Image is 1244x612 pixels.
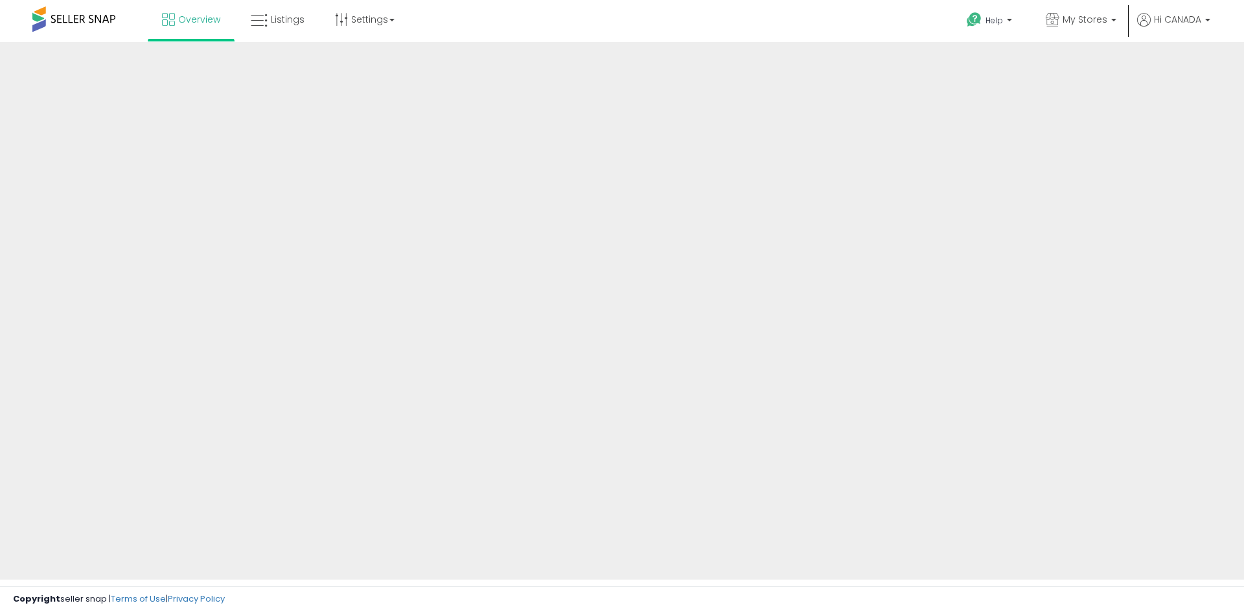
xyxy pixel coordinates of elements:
[271,13,305,26] span: Listings
[966,12,982,28] i: Get Help
[985,15,1003,26] span: Help
[1137,13,1210,42] a: Hi CANADA
[1154,13,1201,26] span: Hi CANADA
[178,13,220,26] span: Overview
[956,2,1025,42] a: Help
[1063,13,1107,26] span: My Stores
